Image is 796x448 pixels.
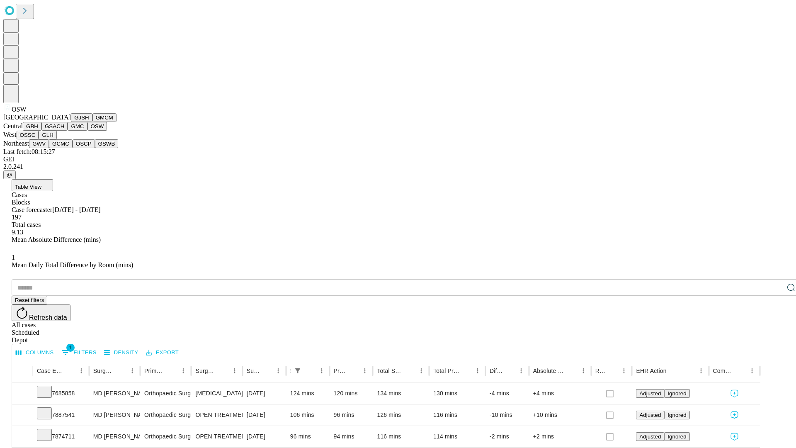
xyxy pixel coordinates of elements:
button: GSACH [41,122,68,131]
button: GLH [39,131,56,139]
span: Mean Absolute Difference (mins) [12,236,101,243]
span: 9.13 [12,229,23,236]
div: [DATE] [247,426,282,447]
div: Orthopaedic Surgery [144,404,187,426]
button: Sort [64,365,75,377]
button: Table View [12,179,53,191]
button: Density [102,346,141,359]
button: Menu [177,365,189,377]
button: GCMC [49,139,73,148]
button: Sort [217,365,229,377]
span: Adjusted [639,412,661,418]
div: MD [PERSON_NAME] [PERSON_NAME] Md [93,426,136,447]
button: GMCM [92,113,116,122]
button: GMC [68,122,87,131]
div: 2.0.241 [3,163,793,170]
button: Menu [415,365,427,377]
span: West [3,131,17,138]
div: Total Predicted Duration [433,368,459,374]
button: Menu [229,365,240,377]
div: Total Scheduled Duration [377,368,403,374]
div: 120 mins [334,383,369,404]
div: [MEDICAL_DATA] ANKLE WITH IMPLANT [195,383,238,404]
button: Expand [16,387,29,401]
div: MD [PERSON_NAME] [PERSON_NAME] Md [93,404,136,426]
span: Table View [15,184,41,190]
div: -2 mins [490,426,525,447]
div: 96 mins [290,426,325,447]
span: @ [7,172,12,178]
div: OPEN TREATMENT TRIMALLEOLAR [MEDICAL_DATA] [195,404,238,426]
button: Adjusted [636,411,664,419]
button: Menu [515,365,527,377]
button: Menu [359,365,371,377]
div: +4 mins [533,383,587,404]
button: Menu [472,365,483,377]
div: Predicted In Room Duration [334,368,347,374]
button: Sort [504,365,515,377]
span: 1 [12,254,15,261]
div: Case Epic Id [37,368,63,374]
div: 124 mins [290,383,325,404]
button: Sort [735,365,746,377]
button: Ignored [664,389,689,398]
button: Menu [316,365,328,377]
span: Adjusted [639,433,661,440]
button: Sort [566,365,578,377]
div: 7874711 [37,426,85,447]
button: Adjusted [636,432,664,441]
div: [DATE] [247,404,282,426]
div: 134 mins [377,383,425,404]
span: OSW [12,106,27,113]
button: Refresh data [12,304,70,321]
button: @ [3,170,16,179]
div: 114 mins [433,426,481,447]
button: Expand [16,408,29,423]
button: Sort [261,365,272,377]
div: -4 mins [490,383,525,404]
button: Sort [607,365,618,377]
button: OSSC [17,131,39,139]
span: Ignored [667,412,686,418]
div: 7887541 [37,404,85,426]
div: 94 mins [334,426,369,447]
div: 1 active filter [292,365,303,377]
div: Orthopaedic Surgery [144,383,187,404]
button: GBH [23,122,41,131]
span: Mean Daily Total Difference by Room (mins) [12,261,133,268]
button: Reset filters [12,296,47,304]
div: OPEN TREATMENT DISTAL [MEDICAL_DATA] FRACTURE [195,426,238,447]
span: Refresh data [29,314,67,321]
div: Surgery Name [195,368,216,374]
button: Menu [75,365,87,377]
div: Primary Service [144,368,165,374]
span: [GEOGRAPHIC_DATA] [3,114,71,121]
div: +10 mins [533,404,587,426]
div: Difference [490,368,503,374]
button: Expand [16,430,29,444]
div: Surgery Date [247,368,260,374]
span: Northeast [3,140,29,147]
button: Sort [667,365,679,377]
button: Sort [166,365,177,377]
div: [DATE] [247,383,282,404]
button: Show filters [292,365,303,377]
button: OSW [87,122,107,131]
div: Scheduled In Room Duration [290,368,291,374]
button: Menu [578,365,589,377]
button: GWV [29,139,49,148]
span: Ignored [667,390,686,397]
div: 96 mins [334,404,369,426]
div: 126 mins [377,404,425,426]
button: GJSH [71,113,92,122]
div: 116 mins [377,426,425,447]
button: Select columns [14,346,56,359]
div: 130 mins [433,383,481,404]
button: Sort [404,365,415,377]
span: 197 [12,214,22,221]
div: 7685858 [37,383,85,404]
div: EHR Action [636,368,666,374]
button: Sort [304,365,316,377]
div: MD [PERSON_NAME] [PERSON_NAME] Md [93,383,136,404]
div: -10 mins [490,404,525,426]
